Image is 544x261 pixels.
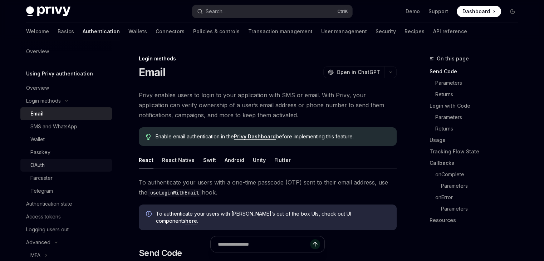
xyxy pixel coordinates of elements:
[26,84,49,92] div: Overview
[428,8,448,15] a: Support
[435,89,524,100] a: Returns
[30,174,53,182] div: Farcaster
[20,45,112,58] a: Overview
[441,203,524,215] a: Parameters
[20,197,112,210] a: Authentication state
[83,23,120,40] a: Authentication
[203,152,216,168] button: Swift
[58,23,74,40] a: Basics
[337,9,348,14] span: Ctrl K
[430,100,524,112] a: Login with Code
[26,238,50,247] div: Advanced
[156,133,389,140] span: Enable email authentication in the before implementing this feature.
[433,23,467,40] a: API reference
[139,90,397,120] span: Privy enables users to login to your application with SMS or email. With Privy, your application ...
[185,218,197,224] a: here
[30,187,53,195] div: Telegram
[206,7,226,16] div: Search...
[248,23,313,40] a: Transaction management
[337,69,380,76] span: Open in ChatGPT
[30,109,44,118] div: Email
[30,122,77,131] div: SMS and WhatsApp
[26,23,49,40] a: Welcome
[430,66,524,77] a: Send Code
[193,23,240,40] a: Policies & controls
[26,212,61,221] div: Access tokens
[26,200,72,208] div: Authentication state
[20,210,112,223] a: Access tokens
[139,66,165,79] h1: Email
[128,23,147,40] a: Wallets
[430,134,524,146] a: Usage
[26,69,93,78] h5: Using Privy authentication
[437,54,469,63] span: On this page
[192,5,352,18] button: Search...CtrlK
[234,133,276,140] a: Privy Dashboard
[20,120,112,133] a: SMS and WhatsApp
[310,239,320,249] button: Send message
[406,8,420,15] a: Demo
[26,6,70,16] img: dark logo
[146,211,153,218] svg: Info
[30,161,45,169] div: OAuth
[26,47,49,56] div: Overview
[274,152,291,168] button: Flutter
[405,23,425,40] a: Recipes
[435,192,524,203] a: onError
[435,123,524,134] a: Returns
[139,55,397,62] div: Login methods
[20,82,112,94] a: Overview
[430,215,524,226] a: Resources
[20,184,112,197] a: Telegram
[146,134,151,140] svg: Tip
[139,177,397,197] span: To authenticate your users with a one-time passcode (OTP) sent to their email address, use the hook.
[26,225,69,234] div: Logging users out
[20,172,112,184] a: Farcaster
[435,169,524,180] a: onComplete
[435,112,524,123] a: Parameters
[323,66,384,78] button: Open in ChatGPT
[30,251,40,260] div: MFA
[139,152,153,168] button: React
[430,157,524,169] a: Callbacks
[462,8,490,15] span: Dashboard
[507,6,518,17] button: Toggle dark mode
[457,6,501,17] a: Dashboard
[253,152,266,168] button: Unity
[20,159,112,172] a: OAuth
[430,146,524,157] a: Tracking Flow State
[30,135,45,144] div: Wallet
[156,23,185,40] a: Connectors
[225,152,244,168] button: Android
[30,148,50,157] div: Passkey
[26,97,61,105] div: Login methods
[156,210,389,225] span: To authenticate your users with [PERSON_NAME]’s out of the box UIs, check out UI components .
[20,223,112,236] a: Logging users out
[376,23,396,40] a: Security
[162,152,195,168] button: React Native
[20,146,112,159] a: Passkey
[147,189,202,197] code: useLoginWithEmail
[20,107,112,120] a: Email
[321,23,367,40] a: User management
[20,133,112,146] a: Wallet
[441,180,524,192] a: Parameters
[435,77,524,89] a: Parameters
